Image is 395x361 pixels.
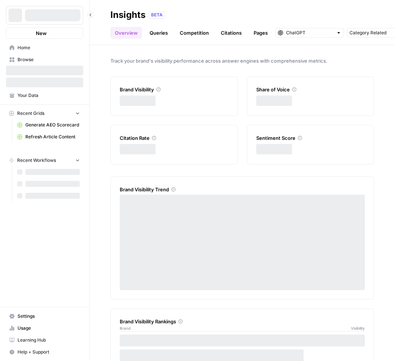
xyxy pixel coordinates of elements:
span: Usage [18,325,80,332]
a: Queries [145,27,172,39]
div: BETA [148,11,165,19]
a: Pages [249,27,272,39]
a: Browse [6,54,83,66]
a: Your Data [6,90,83,101]
div: Sentiment Score [256,134,365,142]
a: Generate AEO Scorecard [14,119,83,131]
span: Recent Workflows [17,157,56,164]
div: Brand Visibility Trend [120,186,365,193]
button: Recent Workflows [6,155,83,166]
span: Brand [120,325,131,331]
input: ChatGPT [286,29,333,37]
a: Overview [110,27,142,39]
span: Help + Support [18,349,80,355]
span: Learning Hub [18,337,80,343]
span: New [36,29,47,37]
div: Citation Rate [120,134,229,142]
button: Recent Grids [6,108,83,119]
div: Brand Visibility [120,86,229,93]
a: Refresh Article Content [14,131,83,143]
a: Settings [6,310,83,322]
button: Help + Support [6,346,83,358]
span: Your Data [18,92,80,99]
a: Competition [175,27,213,39]
button: New [6,28,83,39]
span: Settings [18,313,80,320]
a: Usage [6,322,83,334]
div: Brand Visibility Rankings [120,318,365,325]
a: Learning Hub [6,334,83,346]
div: Insights [110,9,145,21]
span: Refresh Article Content [25,134,80,140]
div: Share of Voice [256,86,365,93]
span: Browse [18,56,80,63]
a: Citations [216,27,246,39]
span: Track your brand's visibility performance across answer engines with comprehensive metrics. [110,57,374,65]
span: Visibility [351,325,365,331]
a: Home [6,42,83,54]
span: Generate AEO Scorecard [25,122,80,128]
span: Recent Grids [17,110,44,117]
span: Home [18,44,80,51]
